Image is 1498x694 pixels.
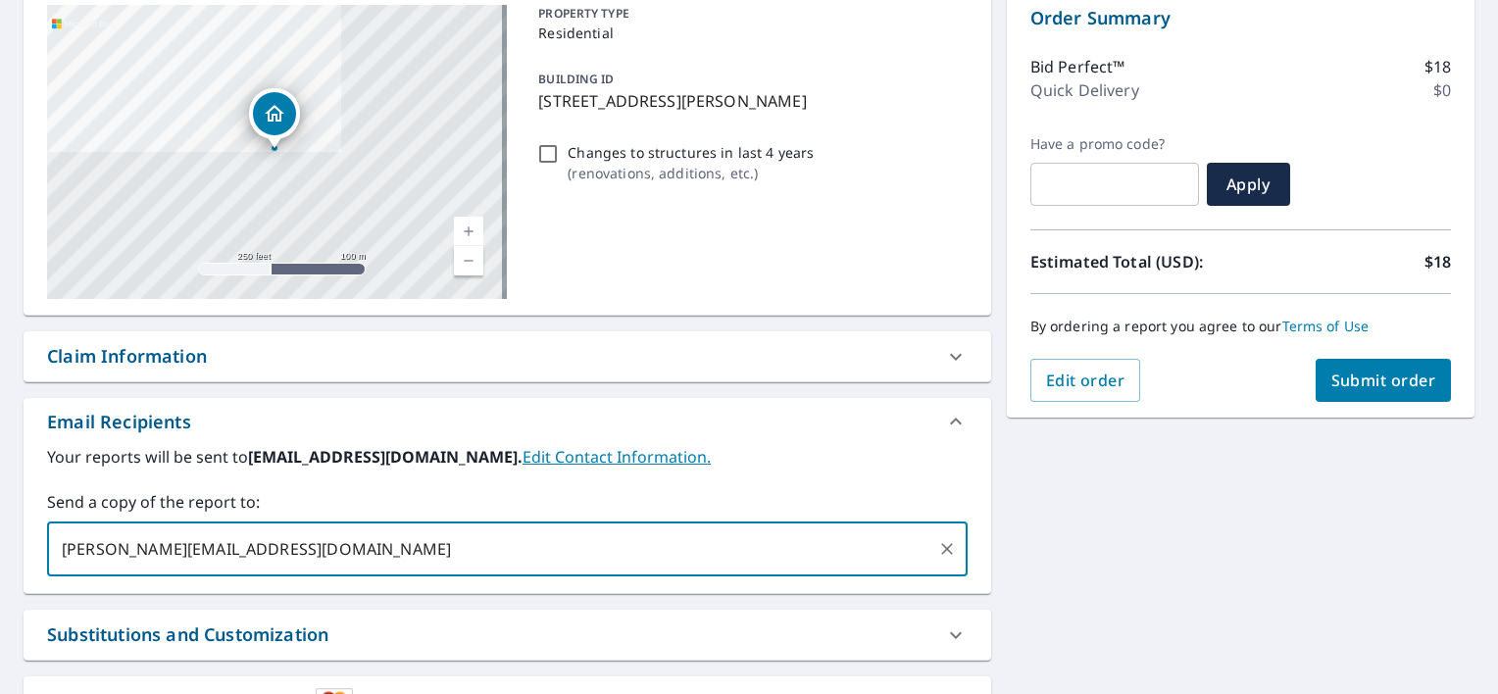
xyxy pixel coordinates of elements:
p: $0 [1433,78,1451,102]
a: Terms of Use [1282,317,1370,335]
p: PROPERTY TYPE [538,5,959,23]
b: [EMAIL_ADDRESS][DOMAIN_NAME]. [248,446,523,468]
p: By ordering a report you agree to our [1030,318,1451,335]
label: Your reports will be sent to [47,445,968,469]
div: Substitutions and Customization [47,621,328,648]
p: $18 [1424,55,1451,78]
span: Submit order [1331,370,1436,391]
button: Clear [933,535,961,563]
div: Claim Information [47,343,207,370]
p: BUILDING ID [538,71,614,87]
span: Apply [1223,173,1274,195]
div: Claim Information [24,331,991,381]
label: Have a promo code? [1030,135,1199,153]
button: Apply [1207,163,1290,206]
p: ( renovations, additions, etc. ) [568,163,814,183]
div: Substitutions and Customization [24,610,991,660]
label: Send a copy of the report to: [47,490,968,514]
p: Estimated Total (USD): [1030,250,1241,273]
a: EditContactInfo [523,446,711,468]
button: Submit order [1316,359,1452,402]
button: Edit order [1030,359,1141,402]
p: $18 [1424,250,1451,273]
div: Dropped pin, building 1, Residential property, 10154 Henderson St Spring Hill, FL 34608 [249,88,300,149]
p: [STREET_ADDRESS][PERSON_NAME] [538,89,959,113]
p: Changes to structures in last 4 years [568,142,814,163]
div: Email Recipients [47,409,191,435]
p: Quick Delivery [1030,78,1139,102]
span: Edit order [1046,370,1125,391]
a: Current Level 17, Zoom Out [454,246,483,275]
p: Order Summary [1030,5,1451,31]
p: Bid Perfect™ [1030,55,1125,78]
div: Email Recipients [24,398,991,445]
p: Residential [538,23,959,43]
a: Current Level 17, Zoom In [454,217,483,246]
